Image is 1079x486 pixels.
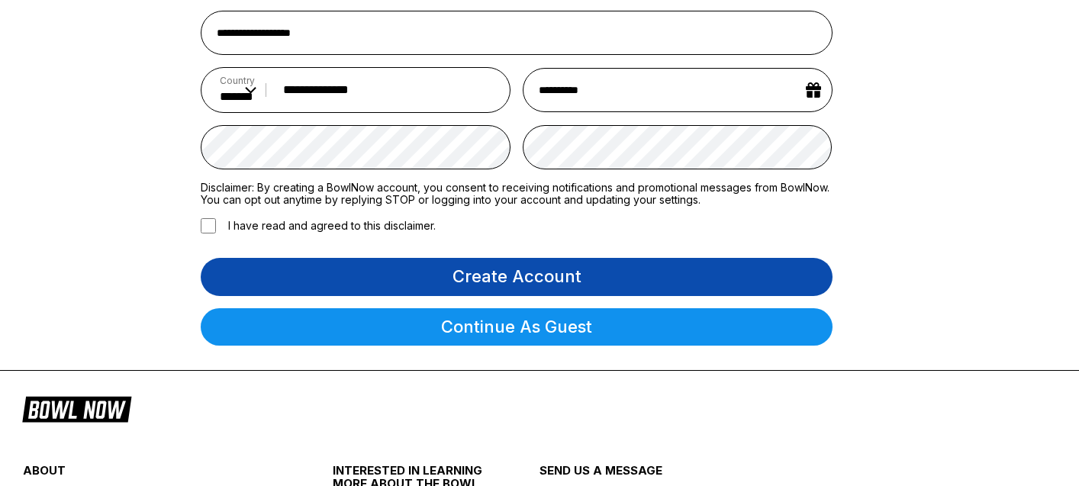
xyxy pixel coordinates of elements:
button: Continue as guest [201,308,832,346]
button: Create account [201,258,832,295]
label: Disclaimer: By creating a BowlNow account, you consent to receiving notifications and promotional... [201,182,832,206]
label: I have read and agreed to this disclaimer. [201,218,436,233]
input: I have read and agreed to this disclaimer. [201,218,216,233]
label: Country [220,76,256,86]
div: about [23,464,282,484]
